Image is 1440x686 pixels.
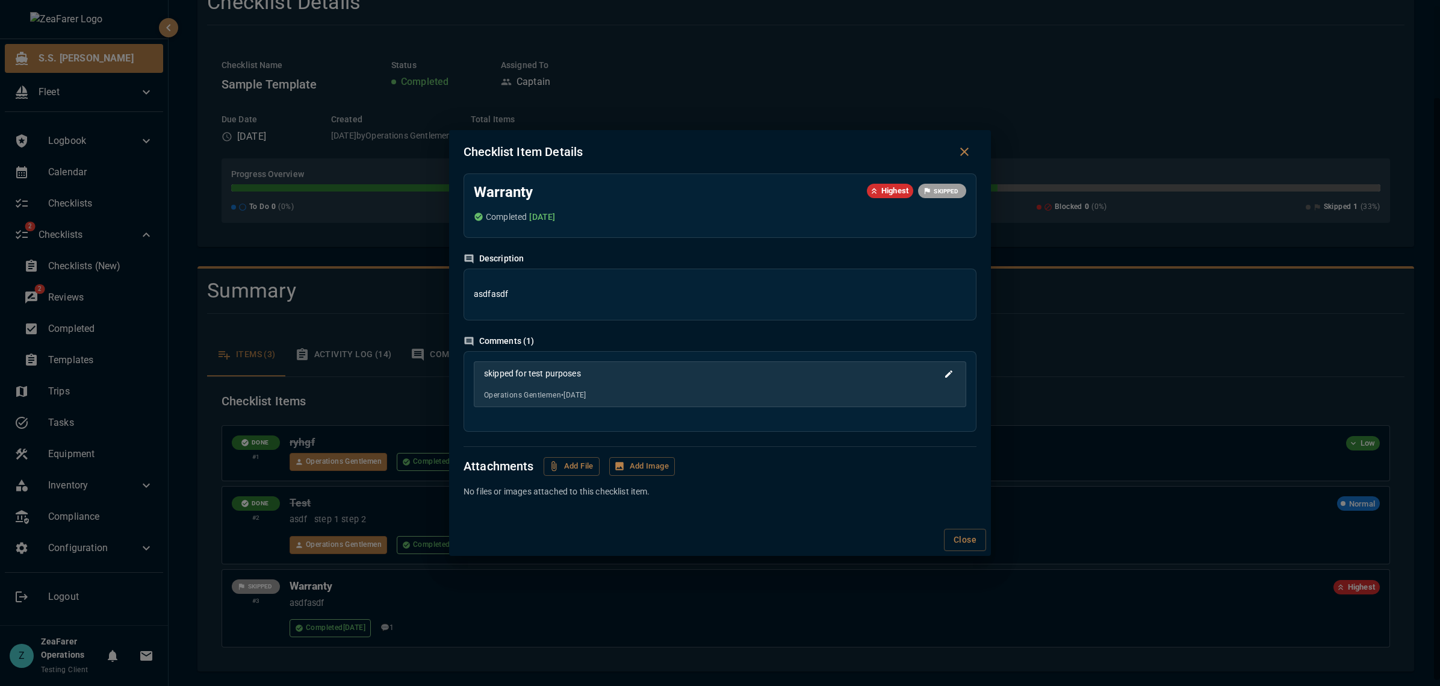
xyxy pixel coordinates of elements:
[464,485,976,497] p: No files or images attached to this checklist item.
[474,184,857,201] h5: Warranty
[464,142,952,161] h2: Checklist Item Details
[486,211,527,223] p: Completed
[609,457,675,476] button: Add Image
[464,457,534,476] h6: Attachments
[944,529,986,551] button: Close
[484,390,586,402] span: Operations Gentlemen • [DATE]
[529,211,555,223] p: [DATE]
[464,335,976,348] h6: Comments ( 1 )
[929,187,963,196] span: SKIPPED
[484,367,937,380] p: skipped for test purposes
[942,367,956,381] button: Edit comment
[952,140,976,164] button: Close dialog
[474,287,966,301] p: asdfasdf
[544,457,600,476] button: Add File
[877,185,913,197] span: Highest
[464,252,976,266] h6: Description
